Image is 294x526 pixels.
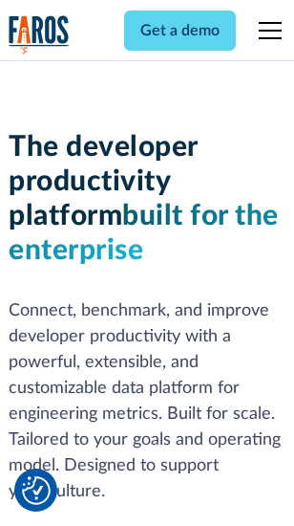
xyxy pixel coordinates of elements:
[9,298,285,505] p: Connect, benchmark, and improve developer productivity with a powerful, extensible, and customiza...
[9,130,285,268] h1: The developer productivity platform
[9,202,279,265] span: built for the enterprise
[124,11,236,51] a: Get a demo
[9,15,70,55] img: Logo of the analytics and reporting company Faros.
[9,15,70,55] a: home
[247,8,285,54] div: menu
[22,476,51,505] img: Revisit consent button
[22,476,51,505] button: Cookie Settings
